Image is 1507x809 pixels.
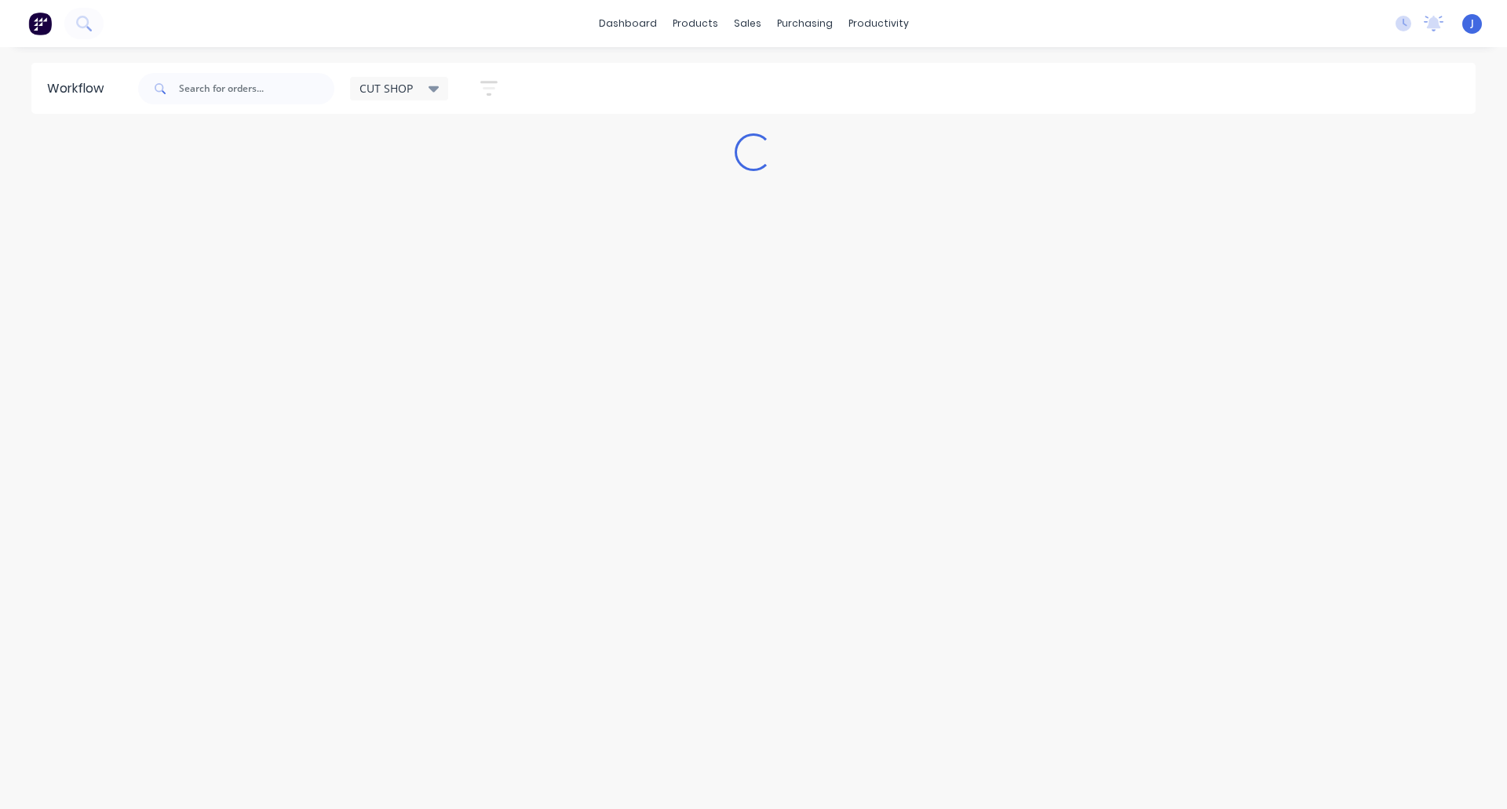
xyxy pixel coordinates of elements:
a: dashboard [591,12,665,35]
input: Search for orders... [179,73,334,104]
div: Workflow [47,79,111,98]
span: J [1471,16,1474,31]
img: Factory [28,12,52,35]
div: products [665,12,726,35]
div: purchasing [769,12,841,35]
div: sales [726,12,769,35]
div: productivity [841,12,917,35]
span: CUT SHOP [359,80,413,97]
